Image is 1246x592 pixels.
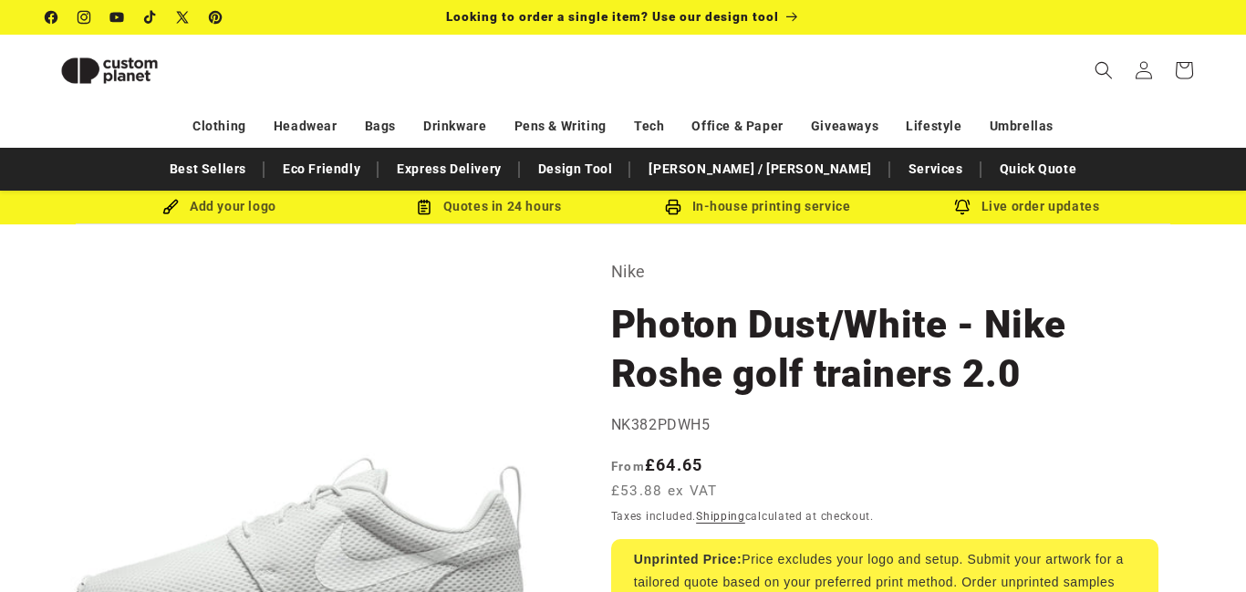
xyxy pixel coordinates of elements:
div: Add your logo [85,195,354,218]
p: Nike [611,257,1158,286]
a: Express Delivery [388,153,511,185]
span: NK382PDWH5 [611,416,711,433]
a: Eco Friendly [274,153,369,185]
a: Pens & Writing [514,110,607,142]
img: Order Updates Icon [416,199,432,215]
a: Bags [365,110,396,142]
a: Drinkware [423,110,486,142]
a: [PERSON_NAME] / [PERSON_NAME] [639,153,880,185]
div: Taxes included. calculated at checkout. [611,507,1158,525]
img: In-house printing [665,199,681,215]
div: Quotes in 24 hours [354,195,623,218]
summary: Search [1084,50,1124,90]
a: Office & Paper [691,110,783,142]
a: Headwear [274,110,337,142]
span: £53.88 ex VAT [611,481,718,502]
strong: £64.65 [611,455,703,474]
iframe: Chat Widget [1155,504,1246,592]
a: Design Tool [529,153,622,185]
img: Brush Icon [162,199,179,215]
a: Umbrellas [990,110,1054,142]
a: Lifestyle [906,110,961,142]
a: Clothing [192,110,246,142]
a: Shipping [696,510,745,523]
span: Looking to order a single item? Use our design tool [446,9,779,24]
h1: Photon Dust/White - Nike Roshe golf trainers 2.0 [611,300,1158,399]
div: Live order updates [892,195,1161,218]
a: Tech [634,110,664,142]
div: In-house printing service [623,195,892,218]
a: Best Sellers [161,153,255,185]
img: Custom Planet [46,42,173,99]
a: Services [899,153,972,185]
a: Custom Planet [39,35,235,106]
img: Order updates [954,199,971,215]
span: From [611,459,645,473]
strong: Unprinted Price: [634,552,742,566]
a: Giveaways [811,110,878,142]
a: Quick Quote [991,153,1086,185]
